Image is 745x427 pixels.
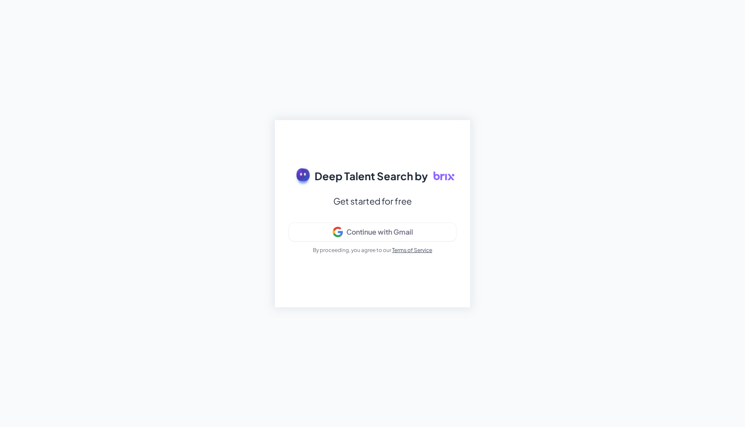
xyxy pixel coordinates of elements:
div: Get started for free [333,193,412,209]
button: Continue with Gmail [289,223,456,241]
span: Deep Talent Search by [315,168,428,184]
div: Continue with Gmail [346,228,413,236]
a: Terms of Service [392,247,432,253]
p: By proceeding, you agree to our [313,246,432,254]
